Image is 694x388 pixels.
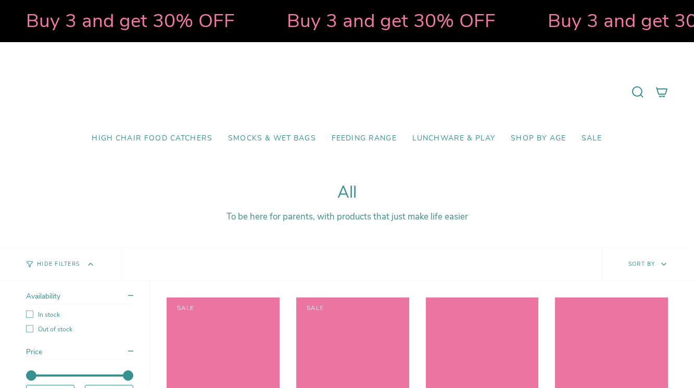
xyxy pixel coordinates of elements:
[287,8,496,34] strong: Buy 3 and get 30% OFF
[574,126,610,151] a: SALE
[299,300,332,316] span: Sale
[412,134,495,143] span: Lunchware & Play
[26,8,235,34] strong: Buy 3 and get 30% OFF
[37,262,80,267] span: Hide Filters
[92,134,212,143] span: High Chair Food Catchers
[220,126,324,151] a: Smocks & Wet Bags
[84,126,220,151] a: High Chair Food Catchers
[257,58,437,126] a: Mumma’s Little Helpers
[628,260,655,268] span: Sort by
[226,211,468,223] span: To be here for parents, with products that just make life easier
[332,134,397,143] span: Feeding Range
[228,134,316,143] span: Smocks & Wet Bags
[602,248,694,280] button: Sort by
[324,126,405,151] a: Feeding Range
[26,311,133,319] label: In stock
[503,126,574,151] a: Shop by Age
[26,325,133,333] label: Out of stock
[26,347,133,360] summary: Price
[169,300,203,316] span: Sale
[582,134,602,143] span: SALE
[26,347,42,357] span: Price
[26,291,60,301] span: Availability
[26,291,133,304] summary: Availability
[405,126,503,151] a: Lunchware & Play
[511,134,566,143] span: Shop by Age
[26,183,668,202] h1: All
